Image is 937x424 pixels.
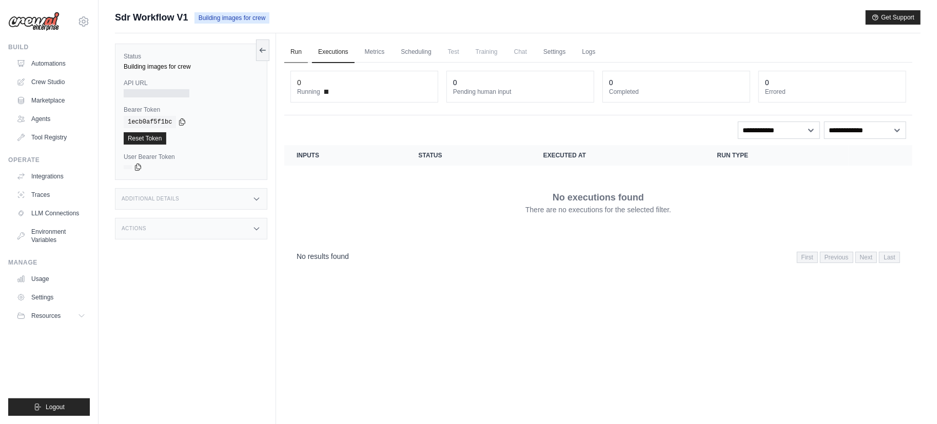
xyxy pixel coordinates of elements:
p: There are no executions for the selected filter. [525,205,671,215]
span: First [797,252,818,263]
label: Status [124,52,259,60]
div: Operate [8,156,90,164]
a: Settings [537,42,572,63]
a: Automations [12,55,90,72]
a: Run [284,42,308,63]
a: Settings [12,289,90,306]
a: Crew Studio [12,74,90,90]
h3: Additional Details [122,196,179,202]
div: Manage [8,258,90,267]
div: 0 [765,77,769,88]
span: Running [297,88,320,96]
a: Agents [12,111,90,127]
span: Sdr Workflow V1 [115,10,188,25]
a: Traces [12,187,90,203]
a: Logs [576,42,601,63]
button: Get Support [866,10,921,25]
dt: Errored [765,88,900,96]
code: 1ecb0af5f1bc [124,116,176,128]
section: Crew executions table [284,145,912,270]
p: No results found [297,251,349,261]
a: Reset Token [124,132,166,145]
nav: Pagination [284,244,912,270]
span: Building images for crew [194,12,270,24]
div: Build [8,43,90,51]
div: 0 [297,77,301,88]
span: Logout [46,403,65,411]
span: Last [879,252,900,263]
span: Test [442,42,465,62]
a: Metrics [359,42,391,63]
span: Resources [31,312,61,320]
span: Next [855,252,877,263]
span: Previous [820,252,853,263]
label: Bearer Token [124,106,259,114]
div: Building images for crew [124,63,259,71]
div: 0 [609,77,613,88]
iframe: Chat Widget [886,375,937,424]
span: Chat is not available until the deployment is complete [508,42,533,62]
h3: Actions [122,226,146,232]
p: No executions found [553,190,644,205]
a: Environment Variables [12,224,90,248]
a: Marketplace [12,92,90,109]
th: Executed at [531,145,705,166]
button: Resources [12,308,90,324]
a: Usage [12,271,90,287]
th: Status [406,145,531,166]
div: 0 [453,77,457,88]
div: Chat-Widget [886,375,937,424]
th: Run Type [705,145,849,166]
a: Integrations [12,168,90,185]
label: API URL [124,79,259,87]
dt: Pending human input [453,88,588,96]
nav: Pagination [797,252,900,263]
a: Scheduling [395,42,437,63]
label: User Bearer Token [124,153,259,161]
th: Inputs [284,145,406,166]
a: Tool Registry [12,129,90,146]
a: Executions [312,42,355,63]
span: Training is not available until the deployment is complete [470,42,504,62]
img: Logo [8,12,60,31]
dt: Completed [609,88,744,96]
button: Logout [8,398,90,416]
a: LLM Connections [12,205,90,221]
